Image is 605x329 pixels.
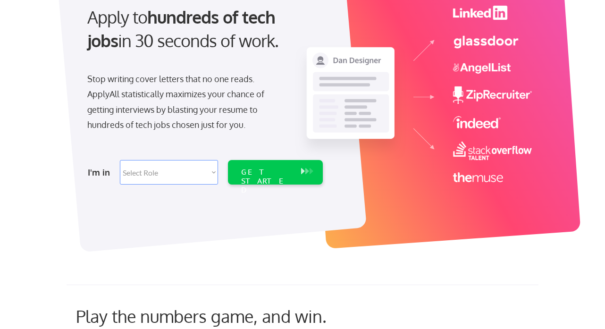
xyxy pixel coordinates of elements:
div: Play the numbers game, and win. [76,306,369,326]
div: Apply to in 30 seconds of work. [87,5,319,53]
div: GET STARTED [241,168,292,195]
div: Stop writing cover letters that no one reads. ApplyAll statistically maximizes your chance of get... [87,71,281,133]
strong: hundreds of tech jobs [87,6,279,51]
div: I'm in [88,165,114,180]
